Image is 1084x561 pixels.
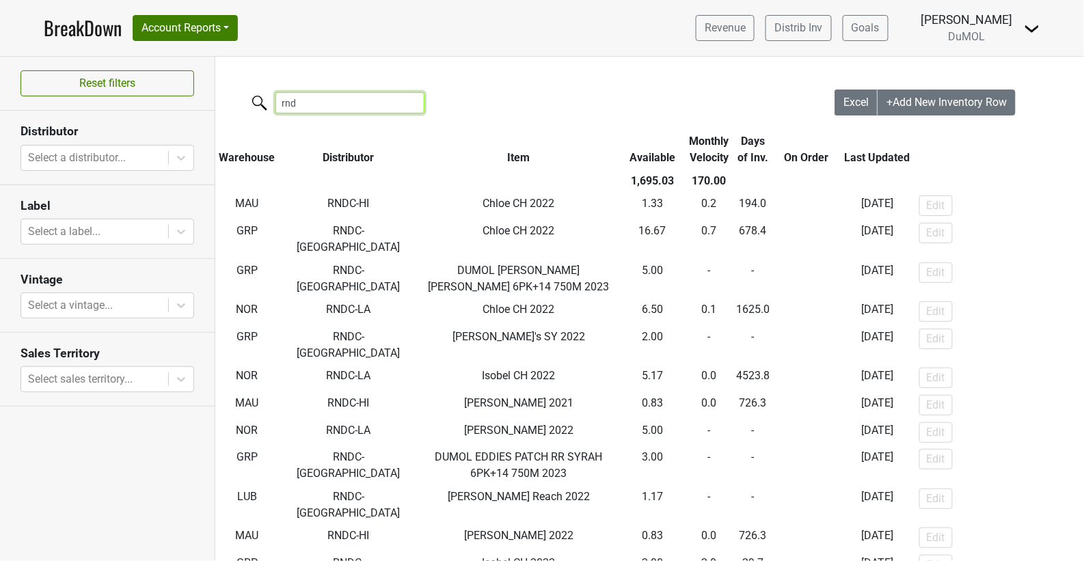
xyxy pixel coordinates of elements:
td: - [773,525,839,552]
td: [DATE] [839,485,916,525]
td: [DATE] [839,325,916,365]
td: - [733,485,774,525]
td: - [686,446,733,485]
button: Edit [919,262,953,283]
a: Goals [843,15,889,41]
td: RNDC-[GEOGRAPHIC_DATA] [279,259,418,299]
td: 5.17 [620,365,686,392]
td: 0.83 [620,525,686,552]
td: 726.3 [733,392,774,419]
td: 0.7 [686,219,733,259]
span: [PERSON_NAME]'s SY 2022 [452,330,585,343]
td: - [733,446,774,485]
h3: Vintage [21,273,194,287]
a: Revenue [696,15,755,41]
td: - [773,193,839,220]
td: 678.4 [733,219,774,259]
th: Distributor: activate to sort column ascending [279,130,418,169]
button: Edit [919,489,953,509]
td: [DATE] [839,193,916,220]
button: Reset filters [21,70,194,96]
td: RNDC-HI [279,193,418,220]
td: GRP [215,325,279,365]
span: Isobel CH 2022 [483,369,556,382]
span: [PERSON_NAME] 2022 [464,529,573,542]
td: 0.0 [686,525,733,552]
td: - [773,419,839,446]
span: DUMOL [PERSON_NAME] [PERSON_NAME] 6PK+14 750M 2023 [429,264,610,293]
th: Item: activate to sort column ascending [418,130,619,169]
th: Days of Inv.: activate to sort column ascending [733,130,774,169]
span: Chloe CH 2022 [483,224,555,237]
td: - [773,365,839,392]
td: - [773,325,839,365]
button: +Add New Inventory Row [878,90,1016,115]
button: Edit [919,528,953,548]
td: 726.3 [733,525,774,552]
img: Dropdown Menu [1024,20,1040,37]
td: - [773,259,839,299]
span: [PERSON_NAME] Reach 2022 [448,490,590,503]
td: LUB [215,485,279,525]
td: 3.00 [620,446,686,485]
td: 6.50 [620,298,686,325]
span: +Add New Inventory Row [886,96,1007,109]
td: RNDC-[GEOGRAPHIC_DATA] [279,325,418,365]
th: 1,695.03 [620,169,686,193]
td: - [773,392,839,419]
td: [DATE] [839,298,916,325]
td: 1625.0 [733,298,774,325]
td: RNDC-HI [279,392,418,419]
td: NOR [215,419,279,446]
td: 4523.8 [733,365,774,392]
span: [PERSON_NAME] 2021 [464,396,573,409]
td: MAU [215,525,279,552]
span: Chloe CH 2022 [483,303,555,316]
button: Edit [919,368,953,388]
td: - [733,419,774,446]
th: Monthly Velocity: activate to sort column ascending [686,130,733,169]
td: - [686,325,733,365]
td: 0.0 [686,365,733,392]
button: Edit [919,223,953,243]
button: Edit [919,329,953,349]
th: On Order: activate to sort column ascending [773,130,839,169]
td: GRP [215,446,279,485]
span: DuMOL [949,30,986,43]
td: - [686,485,733,525]
td: [DATE] [839,446,916,485]
td: RNDC-[GEOGRAPHIC_DATA] [279,446,418,485]
h3: Distributor [21,124,194,139]
button: Edit [919,395,953,415]
td: - [686,419,733,446]
button: Excel [835,90,878,115]
td: RNDC-LA [279,419,418,446]
td: GRP [215,259,279,299]
td: [DATE] [839,392,916,419]
td: RNDC-[GEOGRAPHIC_DATA] [279,219,418,259]
td: - [773,219,839,259]
td: [DATE] [839,525,916,552]
td: RNDC-LA [279,298,418,325]
h3: Label [21,199,194,213]
td: 0.83 [620,392,686,419]
td: RNDC-HI [279,525,418,552]
td: - [773,298,839,325]
td: - [686,259,733,299]
td: [DATE] [839,365,916,392]
td: 0.0 [686,392,733,419]
td: - [773,446,839,485]
span: [PERSON_NAME] 2022 [464,424,573,437]
button: Account Reports [133,15,238,41]
td: 2.00 [620,325,686,365]
a: BreakDown [44,14,122,42]
td: [DATE] [839,219,916,259]
span: Chloe CH 2022 [483,197,555,210]
td: [DATE] [839,419,916,446]
a: Distrib Inv [765,15,832,41]
span: DUMOL EDDIES PATCH RR SYRAH 6PK+14 750M 2023 [435,450,603,480]
td: MAU [215,193,279,220]
td: RNDC-[GEOGRAPHIC_DATA] [279,485,418,525]
button: Edit [919,449,953,469]
td: 16.67 [620,219,686,259]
